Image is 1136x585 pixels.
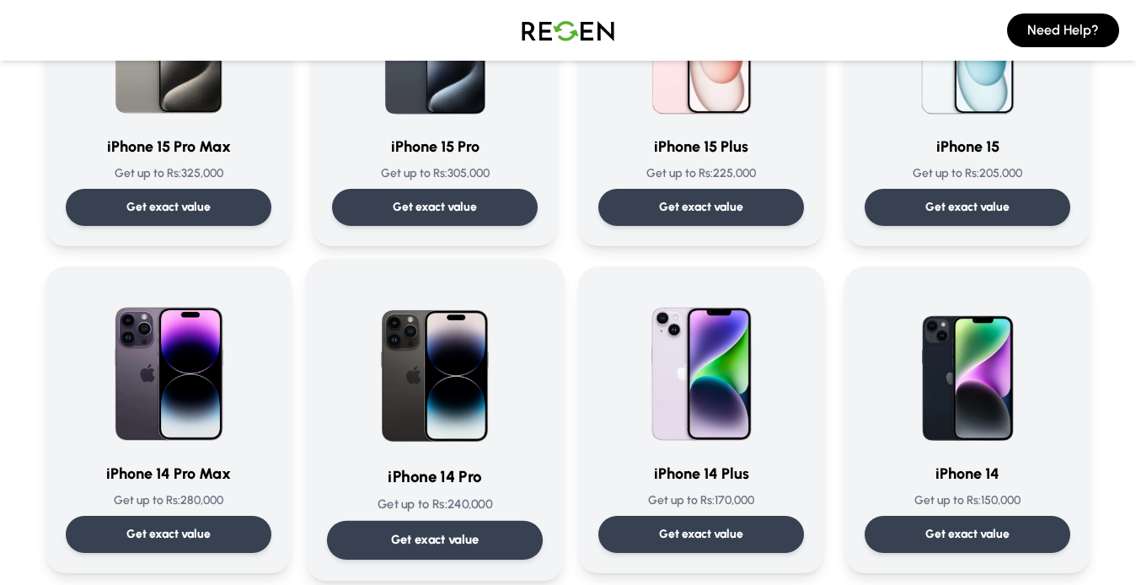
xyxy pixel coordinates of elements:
[509,7,627,54] img: Logo
[865,135,1070,158] h3: iPhone 15
[1007,13,1119,47] button: Need Help?
[66,492,271,509] p: Get up to Rs: 280,000
[887,287,1048,448] img: iPhone 14
[598,462,804,486] h3: iPhone 14 Plus
[925,199,1010,216] p: Get exact value
[598,165,804,182] p: Get up to Rs: 225,000
[66,135,271,158] h3: iPhone 15 Pro Max
[88,287,249,448] img: iPhone 14 Pro Max
[332,135,538,158] h3: iPhone 15 Pro
[598,135,804,158] h3: iPhone 15 Plus
[598,492,804,509] p: Get up to Rs: 170,000
[66,462,271,486] h3: iPhone 14 Pro Max
[350,280,520,450] img: iPhone 14 Pro
[865,492,1070,509] p: Get up to Rs: 150,000
[393,199,477,216] p: Get exact value
[659,199,743,216] p: Get exact value
[620,287,782,448] img: iPhone 14 Plus
[126,199,211,216] p: Get exact value
[327,496,543,513] p: Get up to Rs: 240,000
[391,531,480,549] p: Get exact value
[865,462,1070,486] h3: iPhone 14
[332,165,538,182] p: Get up to Rs: 305,000
[327,464,543,489] h3: iPhone 14 Pro
[659,526,743,543] p: Get exact value
[126,526,211,543] p: Get exact value
[865,165,1070,182] p: Get up to Rs: 205,000
[66,165,271,182] p: Get up to Rs: 325,000
[925,526,1010,543] p: Get exact value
